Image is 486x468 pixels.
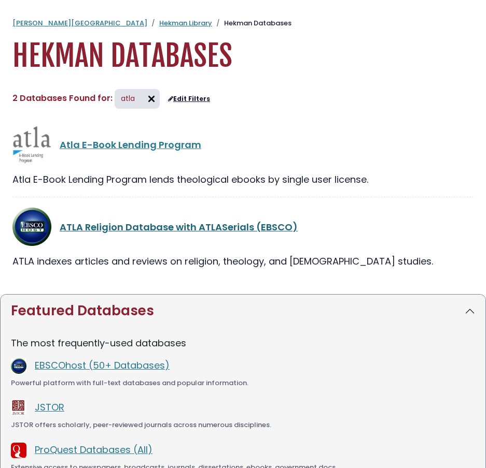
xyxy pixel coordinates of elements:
a: JSTOR [35,401,64,414]
span: atla [121,93,135,104]
li: Hekman Databases [212,18,291,28]
div: JSTOR offers scholarly, peer-reviewed journals across numerous disciplines. [11,420,475,430]
a: [PERSON_NAME][GEOGRAPHIC_DATA] [12,18,147,28]
div: ATLA indexes articles and reviews on religion, theology, and [DEMOGRAPHIC_DATA] studies. [12,254,474,268]
span: 2 Databases Found for: [12,92,113,104]
div: Powerful platform with full-text databases and popular information. [11,378,475,388]
a: ProQuest Databases (All) [35,443,152,456]
h1: Hekman Databases [12,39,474,74]
nav: breadcrumb [12,18,474,28]
a: Hekman Library [159,18,212,28]
a: ATLA Religion Database with ATLASerials (EBSCO) [60,221,298,233]
p: The most frequently-used databases [11,336,475,350]
a: Atla E-Book Lending Program [60,138,201,151]
a: Edit Filters [168,95,210,103]
img: arr097.svg [143,91,160,107]
a: EBSCOhost (50+ Databases) [35,359,170,372]
button: Featured Databases [1,295,485,327]
div: Atla E-Book Lending Program lends theological ebooks by single user license. [12,172,474,186]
